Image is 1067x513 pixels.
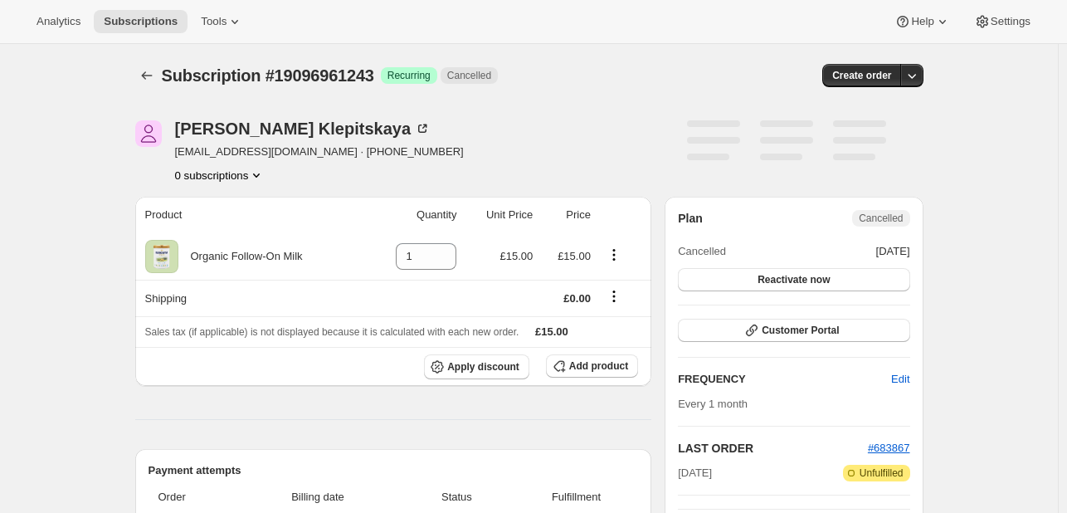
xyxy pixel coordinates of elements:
[891,371,909,388] span: Edit
[678,371,891,388] h2: FREQUENCY
[27,10,90,33] button: Analytics
[135,280,368,316] th: Shipping
[678,319,909,342] button: Customer Portal
[876,243,910,260] span: [DATE]
[538,197,596,233] th: Price
[399,489,514,506] span: Status
[500,250,533,262] span: £15.00
[964,10,1040,33] button: Settings
[762,324,839,337] span: Customer Portal
[558,250,591,262] span: £15.00
[678,465,712,481] span: [DATE]
[387,69,431,82] span: Recurring
[860,467,904,480] span: Unfulfilled
[461,197,538,233] th: Unit Price
[601,246,627,264] button: Product actions
[246,489,389,506] span: Billing date
[447,69,491,82] span: Cancelled
[563,292,591,305] span: £0.00
[145,240,178,273] img: product img
[868,440,910,457] button: #683867
[881,366,919,393] button: Edit
[678,398,748,410] span: Every 1 month
[191,10,253,33] button: Tools
[201,15,227,28] span: Tools
[149,462,639,479] h2: Payment attempts
[135,120,162,147] span: Alexandra Klepitskaya
[104,15,178,28] span: Subscriptions
[822,64,901,87] button: Create order
[678,440,868,457] h2: LAST ORDER
[178,248,303,265] div: Organic Follow-On Milk
[758,273,830,286] span: Reactivate now
[859,212,903,225] span: Cancelled
[884,10,960,33] button: Help
[175,167,266,183] button: Product actions
[832,69,891,82] span: Create order
[424,354,529,379] button: Apply discount
[175,120,431,137] div: [PERSON_NAME] Klepitskaya
[678,268,909,291] button: Reactivate now
[601,287,627,305] button: Shipping actions
[135,64,158,87] button: Subscriptions
[367,197,461,233] th: Quantity
[162,66,374,85] span: Subscription #19096961243
[524,489,628,506] span: Fulfillment
[868,442,910,454] a: #683867
[911,15,933,28] span: Help
[678,210,703,227] h2: Plan
[145,326,519,338] span: Sales tax (if applicable) is not displayed because it is calculated with each new order.
[535,325,568,338] span: £15.00
[546,354,638,378] button: Add product
[991,15,1030,28] span: Settings
[569,359,628,373] span: Add product
[175,144,464,160] span: [EMAIL_ADDRESS][DOMAIN_NAME] · [PHONE_NUMBER]
[678,243,726,260] span: Cancelled
[447,360,519,374] span: Apply discount
[37,15,80,28] span: Analytics
[135,197,368,233] th: Product
[94,10,188,33] button: Subscriptions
